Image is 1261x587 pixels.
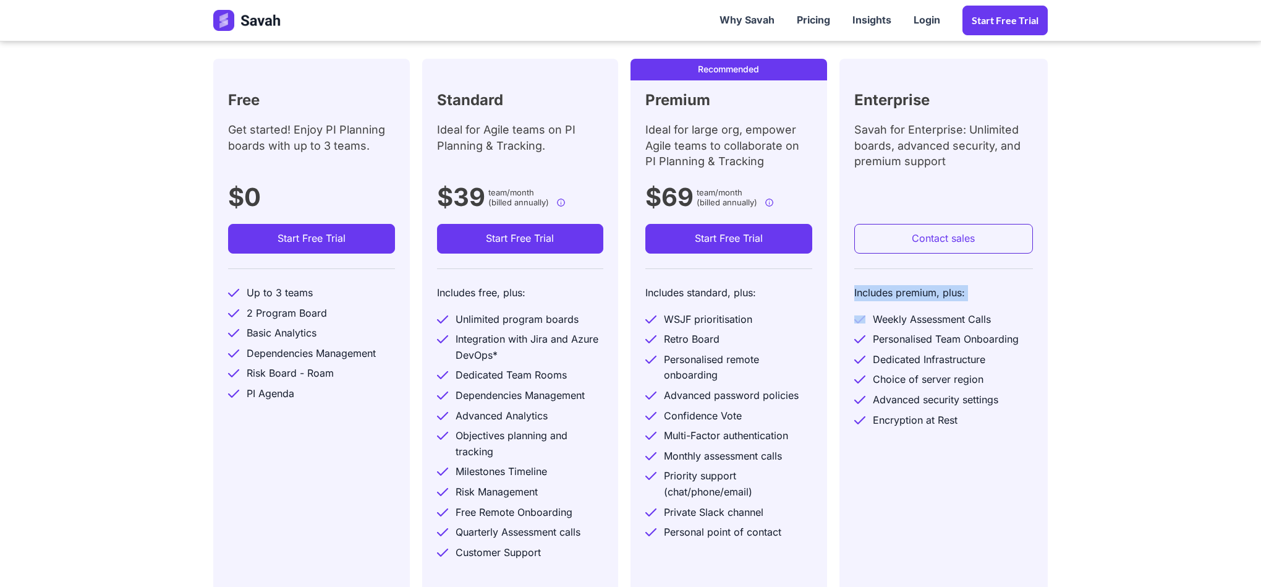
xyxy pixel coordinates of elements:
div: Advanced security settings [873,392,998,408]
div: Free Remote Onboarding [456,505,572,521]
div: Dedicated Infrastructure [873,352,985,368]
div: Recommended [634,62,823,76]
div: Risk Board - Roam [247,366,334,382]
div: Monthly assessment calls [664,448,782,465]
a: Start Free trial [962,6,1048,35]
h1: $0 [228,178,261,217]
div: Get started! Enjoy PI Planning boards with up to 3 teams. [228,122,395,178]
div: Objectives planning and tracking [456,428,604,460]
div: Risk Management [456,484,538,500]
div: Encryption at Rest [873,413,957,429]
div: Customer Support [456,545,541,561]
div: Dedicated Team Rooms [456,367,567,383]
div: Weekly Assessment Calls [873,312,991,328]
span: team/month [488,186,534,199]
div: WSJF prioritisation [664,312,752,328]
img: info [556,198,566,207]
div: Confidence Vote [664,408,742,424]
a: Why Savah [708,1,786,40]
h1: $39 [437,178,485,217]
a: Pricing [786,1,841,40]
h2: Free [228,88,260,112]
div: Includes standard, plus: [645,285,756,307]
h2: Enterprise [854,88,930,112]
iframe: Chat Widget [1199,528,1261,587]
div: Integration with Jira and Azure DevOps* [456,332,604,363]
h1: $69 [645,178,694,217]
div: Ideal for large org, empower Agile teams to collaborate on PI Planning & Tracking [645,122,812,178]
div: Milestones Timeline [456,464,547,480]
div: Unlimited program boards [456,312,579,328]
div: 2 Program Board [247,306,327,322]
div: Priority support (chat/phone/email) [664,468,812,500]
div: Advanced password policies [664,388,799,404]
a: Insights [841,1,902,40]
div: Savah for Enterprise: Unlimited boards, advanced security, and premium support [854,122,1034,178]
img: info [765,198,774,207]
div: Includes premium, plus: [854,285,965,307]
div: Ideal for Agile teams on PI Planning & Tracking. [437,122,604,178]
a: Start Free Trial [645,224,812,254]
div: Choice of server region [873,372,983,388]
h2: Premium [645,88,710,112]
div: Personalised Team Onboarding [873,332,1019,348]
div: Dependencies Management [247,346,376,362]
div: Basic Analytics [247,325,316,341]
span: team/month [697,186,742,199]
div: Up to 3 teams [247,285,313,301]
a: Start Free Trial [228,224,395,254]
div: Includes free, plus: [437,285,525,307]
div: Multi-Factor authentication [664,428,788,444]
div: Dependencies Management [456,388,585,404]
div: Advanced Analytics [456,408,548,424]
a: Contact sales [854,224,1034,254]
label: (billed annually) [697,196,757,209]
a: Start Free Trial [437,224,604,254]
div: Retro Board [664,332,720,348]
div: Private Slack channel [664,505,763,521]
div: Quarterly Assessment calls [456,525,580,541]
h2: Standard [437,88,503,112]
div: PI Agenda [247,386,294,402]
a: Login [902,1,951,40]
div: Personal point of contact [664,525,781,541]
div: Personalised remote onboarding [664,352,812,383]
label: (billed annually) [488,196,549,209]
